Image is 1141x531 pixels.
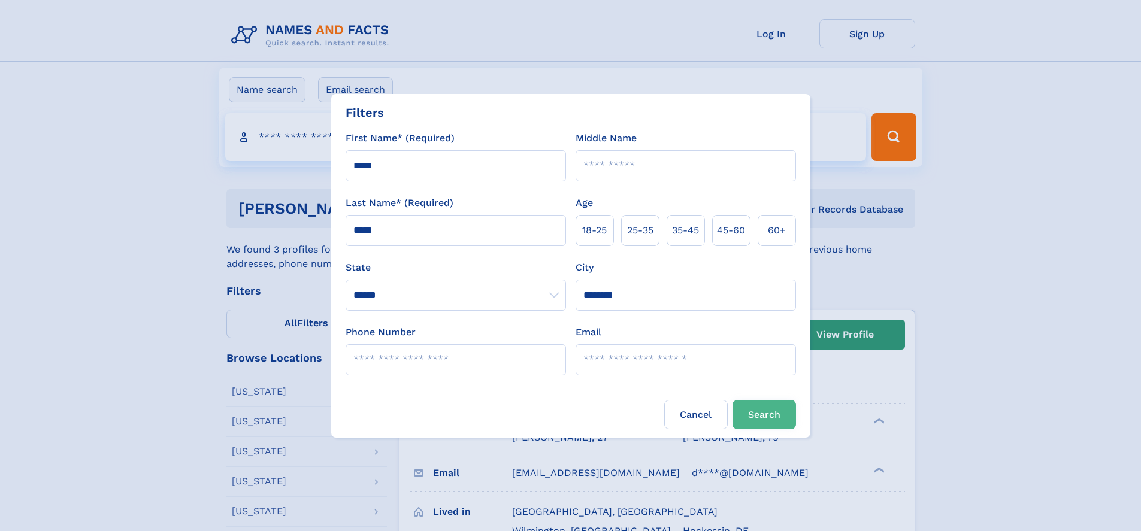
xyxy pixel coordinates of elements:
span: 60+ [768,223,786,238]
label: Last Name* (Required) [346,196,453,210]
label: Age [576,196,593,210]
span: 35‑45 [672,223,699,238]
label: City [576,260,594,275]
span: 25‑35 [627,223,653,238]
label: Phone Number [346,325,416,339]
label: First Name* (Required) [346,131,455,145]
button: Search [733,400,796,429]
label: Middle Name [576,131,637,145]
label: Cancel [664,400,728,429]
div: Filters [346,104,384,122]
span: 45‑60 [717,223,745,238]
label: Email [576,325,601,339]
span: 18‑25 [582,223,607,238]
label: State [346,260,566,275]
